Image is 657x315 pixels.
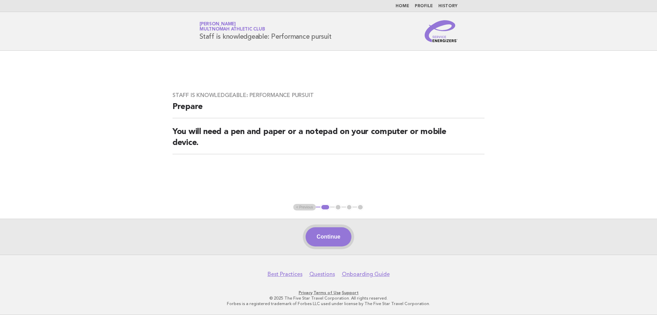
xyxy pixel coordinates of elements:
span: Multnomah Athletic Club [199,27,265,32]
h1: Staff is knowledgeable: Performance pursuit [199,22,331,40]
img: Service Energizers [425,20,458,42]
a: Onboarding Guide [342,271,390,278]
a: [PERSON_NAME]Multnomah Athletic Club [199,22,265,32]
button: Continue [306,227,351,246]
a: Profile [415,4,433,8]
h2: Prepare [172,101,485,118]
h3: Staff is knowledgeable: Performance pursuit [172,92,485,99]
a: Privacy [299,290,312,295]
a: Best Practices [268,271,302,278]
p: Forbes is a registered trademark of Forbes LLC used under license by The Five Star Travel Corpora... [119,301,538,306]
a: Questions [309,271,335,278]
a: Terms of Use [313,290,341,295]
p: © 2025 The Five Star Travel Corporation. All rights reserved. [119,295,538,301]
button: 1 [320,204,330,211]
p: · · [119,290,538,295]
a: Support [342,290,359,295]
a: History [438,4,458,8]
h2: You will need a pen and paper or a notepad on your computer or mobile device. [172,126,485,154]
a: Home [396,4,409,8]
